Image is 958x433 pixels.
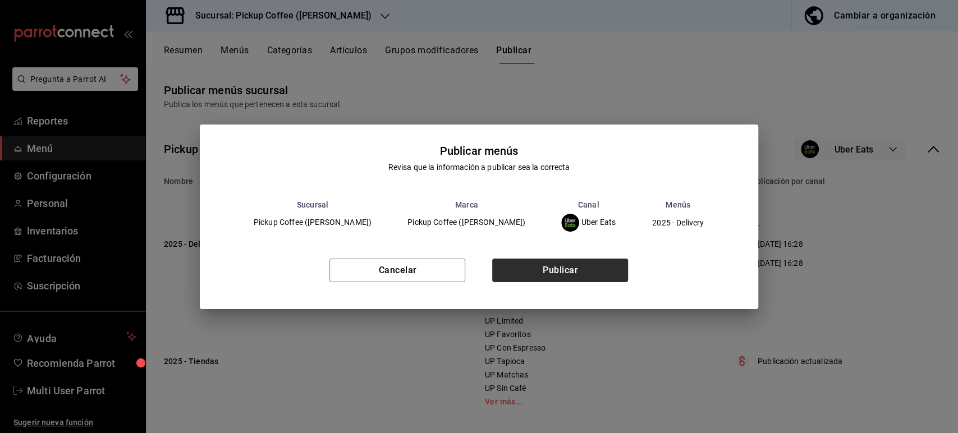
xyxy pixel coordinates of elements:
[492,259,628,282] button: Publicar
[389,209,543,236] td: Pickup Coffee ([PERSON_NAME])
[652,219,704,227] span: 2025 - Delivery
[440,142,519,159] div: Publicar menús
[388,162,570,173] div: Revisa que la información a publicar sea la correcta
[236,209,389,236] td: Pickup Coffee ([PERSON_NAME])
[329,259,465,282] button: Cancelar
[634,200,722,209] th: Menús
[561,214,616,232] div: Uber Eats
[236,200,389,209] th: Sucursal
[389,200,543,209] th: Marca
[543,200,634,209] th: Canal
